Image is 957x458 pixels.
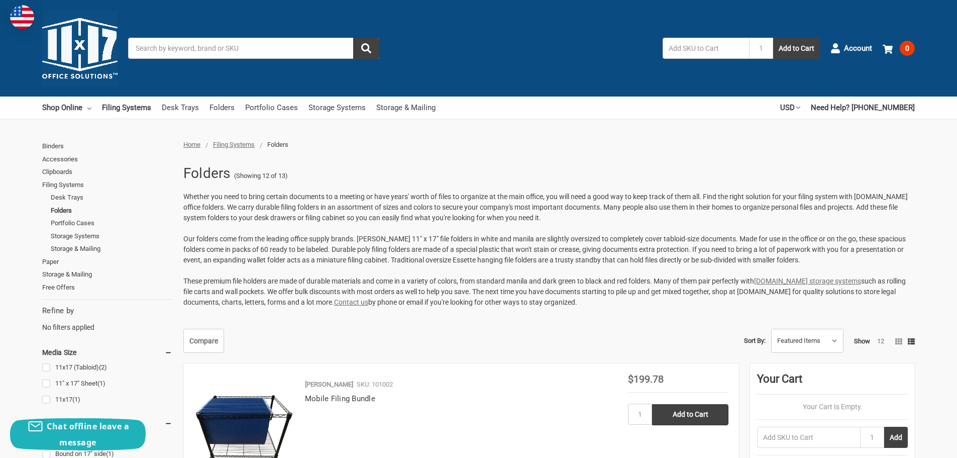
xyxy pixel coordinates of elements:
[900,41,915,56] span: 0
[757,427,860,448] input: Add SKU to Cart
[663,38,749,59] input: Add SKU to Cart
[830,35,872,61] a: Account
[42,178,172,192] a: Filing Systems
[42,305,172,332] div: No filters applied
[97,380,105,387] span: (1)
[883,35,915,61] a: 0
[72,396,80,403] span: (1)
[652,404,728,425] input: Add to Cart
[877,337,884,345] a: 12
[42,393,172,407] a: 11x17
[234,171,288,181] span: (Showing 12 of 13)
[51,230,172,243] a: Storage Systems
[42,165,172,178] a: Clipboards
[245,97,298,119] a: Portfolio Cases
[51,217,172,230] a: Portfolio Cases
[213,141,255,148] a: Filing Systems
[884,427,908,448] button: Add
[42,268,172,281] a: Storage & Mailing
[209,97,235,119] a: Folders
[844,43,872,54] span: Account
[874,431,957,458] iframe: Google Customer Reviews
[357,380,393,390] p: SKU: 101002
[42,361,172,375] a: 11x17 (Tabloid)
[42,255,172,268] a: Paper
[183,234,915,265] p: Our folders come from the leading office supply brands. [PERSON_NAME] 11" x 17" file folders in w...
[10,5,34,29] img: duty and tax information for United States
[334,298,368,306] a: Contact us
[99,363,107,371] span: (2)
[51,242,172,255] a: Storage & Mailing
[811,97,915,119] a: Need Help? [PHONE_NUMBER]
[183,192,915,223] p: Whether you need to bring certain documents to a meeting or have years' worth of files to organiz...
[162,97,199,119] a: Desk Trays
[42,11,118,86] img: 11x17.com
[308,97,366,119] a: Storage Systems
[10,418,146,450] button: Chat offline leave a message
[780,97,800,119] a: USD
[183,329,224,353] a: Compare
[42,305,172,317] h5: Refine by
[42,140,172,153] a: Binders
[42,377,172,391] a: 11" x 17" Sheet
[102,97,151,119] a: Filing Systems
[744,333,766,348] label: Sort By:
[376,97,436,119] a: Storage & Mailing
[42,281,172,294] a: Free Offers
[42,153,172,166] a: Accessories
[773,38,820,59] button: Add to Cart
[183,141,200,148] a: Home
[854,337,870,345] span: Show
[183,276,915,308] p: These premium file holders are made of durable materials and come in a variety of colors, from st...
[757,371,908,395] div: Your Cart
[757,402,908,412] p: Your Cart Is Empty.
[47,421,129,448] span: Chat offline leave a message
[42,97,91,119] a: Shop Online
[754,277,861,285] a: [DOMAIN_NAME] storage systems
[51,191,172,204] a: Desk Trays
[51,204,172,217] a: Folders
[267,141,288,148] span: Folders
[183,160,231,187] h1: Folders
[128,38,379,59] input: Search by keyword, brand or SKU
[106,450,114,457] span: (1)
[42,346,172,358] h5: Media Size
[628,373,664,385] span: $199.78
[305,380,353,390] p: [PERSON_NAME]
[305,394,375,403] a: Mobile Filing Bundle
